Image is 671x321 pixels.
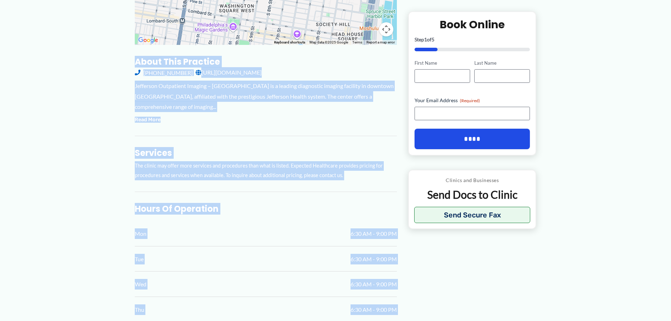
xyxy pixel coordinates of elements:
a: [URL][DOMAIN_NAME] [196,67,262,78]
a: Terms (opens in new tab) [352,40,362,44]
a: Open this area in Google Maps (opens a new window) [137,36,160,45]
span: 6:30 AM - 9:00 PM [351,304,397,315]
p: The clinic may offer more services and procedures than what is listed. Expected Healthcare provid... [135,161,397,180]
p: Clinics and Businesses [414,176,531,185]
span: 5 [432,36,434,42]
div: Jefferson Outpatient Imaging – [GEOGRAPHIC_DATA] is a leading diagnostic imaging facility in down... [135,81,397,112]
label: Your Email Address [415,97,530,104]
a: [PHONE_NUMBER] [135,67,193,78]
span: 6:30 AM - 9:00 PM [351,279,397,290]
span: (Required) [460,98,480,103]
a: Report a map error [366,40,395,44]
span: Map data ©2025 Google [310,40,348,44]
p: Step of [415,37,530,42]
img: Google [137,36,160,45]
span: Thu [135,304,144,315]
h3: Hours of Operation [135,203,397,214]
h3: About this practice [135,56,397,67]
span: Mon [135,228,146,239]
span: 6:30 AM - 9:00 PM [351,228,397,239]
button: Map camera controls [379,22,393,36]
span: 6:30 AM - 9:00 PM [351,254,397,264]
span: Wed [135,279,146,290]
label: First Name [415,60,470,66]
span: Tue [135,254,144,264]
span: 1 [424,36,427,42]
h2: Book Online [415,18,530,31]
p: Send Docs to Clinic [414,188,531,202]
h3: Services [135,147,397,158]
button: Keyboard shortcuts [274,40,305,45]
label: Last Name [474,60,530,66]
button: Read More [135,116,161,124]
button: Send Secure Fax [414,207,531,223]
